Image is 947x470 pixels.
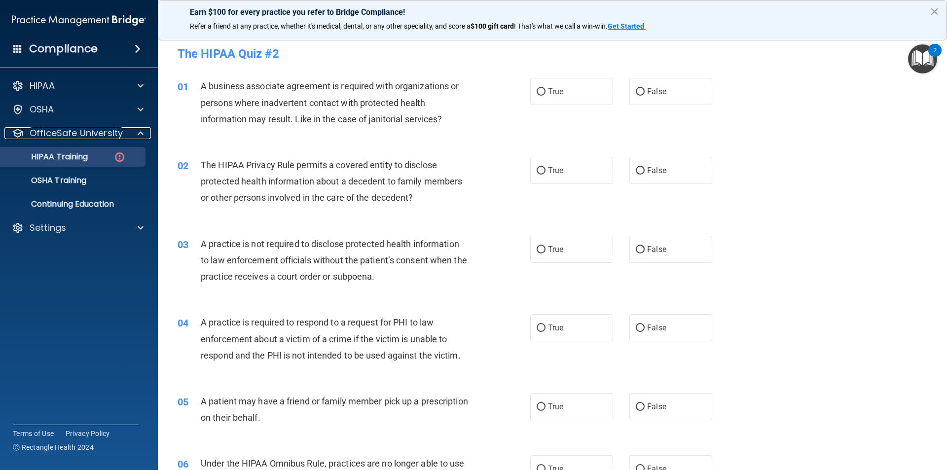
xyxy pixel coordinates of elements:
[178,317,188,329] span: 04
[636,167,645,175] input: False
[537,88,546,96] input: True
[537,403,546,411] input: True
[6,152,88,162] p: HIPAA Training
[647,87,666,96] span: False
[647,402,666,411] span: False
[178,81,188,93] span: 01
[6,176,86,185] p: OSHA Training
[6,199,141,209] p: Continuing Education
[201,396,468,423] span: A patient may have a friend or family member pick up a prescription on their behalf.
[548,245,563,254] span: True
[647,323,666,332] span: False
[514,22,608,30] span: ! That's what we call a win-win.
[13,429,54,438] a: Terms of Use
[608,22,646,30] a: Get Started
[537,246,546,253] input: True
[113,151,126,163] img: danger-circle.6113f641.png
[30,127,123,139] p: OfficeSafe University
[548,323,563,332] span: True
[471,22,514,30] strong: $100 gift card
[930,3,939,19] button: Close
[201,81,459,124] span: A business associate agreement is required with organizations or persons where inadvertent contac...
[647,245,666,254] span: False
[30,222,66,234] p: Settings
[548,402,563,411] span: True
[201,317,461,360] span: A practice is required to respond to a request for PHI to law enforcement about a victim of a cri...
[178,396,188,408] span: 05
[30,80,55,92] p: HIPAA
[647,166,666,175] span: False
[178,47,927,60] h4: The HIPAA Quiz #2
[201,160,462,203] span: The HIPAA Privacy Rule permits a covered entity to disclose protected health information about a ...
[908,44,937,73] button: Open Resource Center, 2 new notifications
[537,167,546,175] input: True
[12,222,144,234] a: Settings
[190,7,915,17] p: Earn $100 for every practice you refer to Bridge Compliance!
[636,88,645,96] input: False
[29,42,98,56] h4: Compliance
[12,127,144,139] a: OfficeSafe University
[537,325,546,332] input: True
[608,22,644,30] strong: Get Started
[933,50,937,63] div: 2
[66,429,110,438] a: Privacy Policy
[178,458,188,470] span: 06
[30,104,54,115] p: OSHA
[201,239,467,282] span: A practice is not required to disclose protected health information to law enforcement officials ...
[12,10,146,30] img: PMB logo
[636,325,645,332] input: False
[636,246,645,253] input: False
[12,80,144,92] a: HIPAA
[178,160,188,172] span: 02
[12,104,144,115] a: OSHA
[548,166,563,175] span: True
[13,442,94,452] span: Ⓒ Rectangle Health 2024
[190,22,471,30] span: Refer a friend at any practice, whether it's medical, dental, or any other speciality, and score a
[548,87,563,96] span: True
[178,239,188,251] span: 03
[636,403,645,411] input: False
